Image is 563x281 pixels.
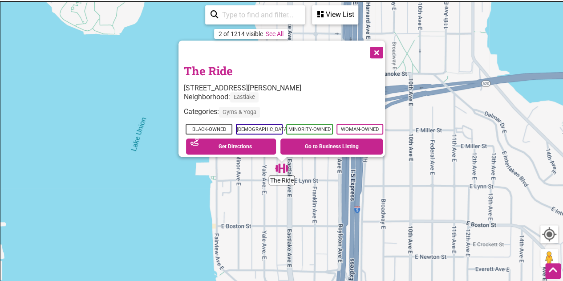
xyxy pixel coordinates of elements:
button: Drag Pegman onto the map to open Street View [540,249,558,267]
div: [STREET_ADDRESS][PERSON_NAME] [184,84,385,92]
a: The Ride [184,63,233,78]
div: 2 of 1214 visible [219,30,263,37]
div: Type to search and filter [205,5,305,24]
a: Get Directions [186,138,276,155]
div: The Ride [275,162,288,175]
span: [DEMOGRAPHIC_DATA]-Owned [236,124,283,134]
div: Neighborhood: [184,92,385,107]
span: Black-Owned [186,124,232,134]
span: Woman-Owned [336,124,383,134]
div: See a list of the visible businesses [312,5,358,24]
button: Your Location [540,225,558,243]
span: Minority-Owned [286,124,333,134]
span: Gyms & Yoga [219,107,260,117]
a: Go to Business Listing [280,138,383,155]
a: See All [266,30,284,37]
div: View List [313,6,357,23]
input: Type to find and filter... [219,6,300,24]
div: Scroll Back to Top [545,263,561,279]
div: Categories: [184,107,385,122]
button: Close [365,41,387,63]
span: Eastlake [230,92,259,102]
